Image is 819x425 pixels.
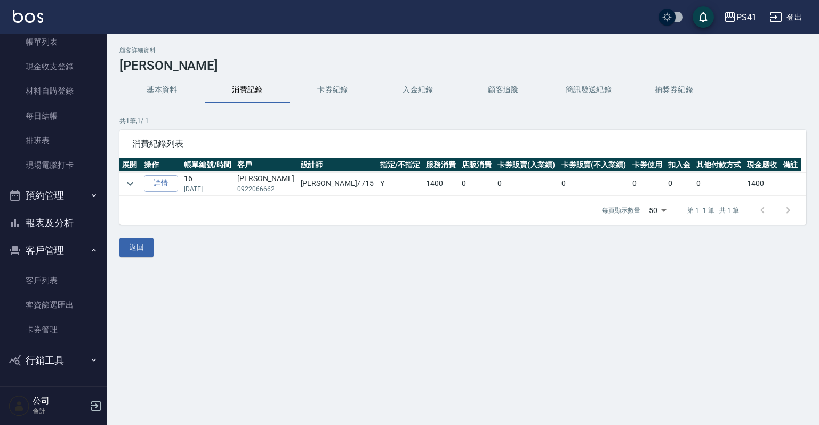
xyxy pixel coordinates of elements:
[235,172,298,195] td: [PERSON_NAME]
[205,77,290,103] button: 消費記錄
[665,172,694,195] td: 0
[122,176,138,192] button: expand row
[459,158,495,172] th: 店販消費
[744,158,780,172] th: 現金應收
[780,158,801,172] th: 備註
[4,79,102,103] a: 材料自購登錄
[119,77,205,103] button: 基本資料
[4,293,102,317] a: 客資篩選匯出
[33,406,87,416] p: 會計
[4,236,102,264] button: 客戶管理
[423,158,459,172] th: 服務消費
[119,47,806,54] h2: 顧客詳細資料
[665,158,694,172] th: 扣入金
[33,396,87,406] h5: 公司
[744,172,780,195] td: 1400
[144,175,178,192] a: 詳情
[719,6,761,28] button: PS41
[378,158,423,172] th: 指定/不指定
[546,77,631,103] button: 簡訊發送紀錄
[119,158,141,172] th: 展開
[4,30,102,54] a: 帳單列表
[298,172,378,195] td: [PERSON_NAME] / /15
[602,206,640,215] p: 每頁顯示數量
[13,10,43,23] img: Logo
[290,77,375,103] button: 卡券紀錄
[693,6,714,28] button: save
[4,347,102,374] button: 行銷工具
[495,172,559,195] td: 0
[630,172,665,195] td: 0
[378,172,423,195] td: Y
[181,172,235,195] td: 16
[687,206,739,215] p: 第 1–1 筆 共 1 筆
[237,184,295,194] p: 0922066662
[423,172,459,195] td: 1400
[736,11,757,24] div: PS41
[645,196,670,225] div: 50
[298,158,378,172] th: 設計師
[559,158,630,172] th: 卡券販賣(不入業績)
[4,153,102,177] a: 現場電腦打卡
[559,172,630,195] td: 0
[4,317,102,342] a: 卡券管理
[4,268,102,293] a: 客戶列表
[119,58,806,73] h3: [PERSON_NAME]
[235,158,298,172] th: 客戶
[4,54,102,79] a: 現金收支登錄
[119,116,806,126] p: 共 1 筆, 1 / 1
[495,158,559,172] th: 卡券販賣(入業績)
[4,182,102,209] button: 預約管理
[461,77,546,103] button: 顧客追蹤
[181,158,235,172] th: 帳單編號/時間
[630,158,665,172] th: 卡券使用
[4,209,102,237] button: 報表及分析
[694,158,744,172] th: 其他付款方式
[132,138,793,149] span: 消費紀錄列表
[459,172,495,195] td: 0
[184,184,232,194] p: [DATE]
[141,158,181,172] th: 操作
[4,104,102,128] a: 每日結帳
[631,77,717,103] button: 抽獎券紀錄
[375,77,461,103] button: 入金紀錄
[765,7,806,27] button: 登出
[694,172,744,195] td: 0
[119,238,154,257] button: 返回
[4,128,102,153] a: 排班表
[9,395,30,416] img: Person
